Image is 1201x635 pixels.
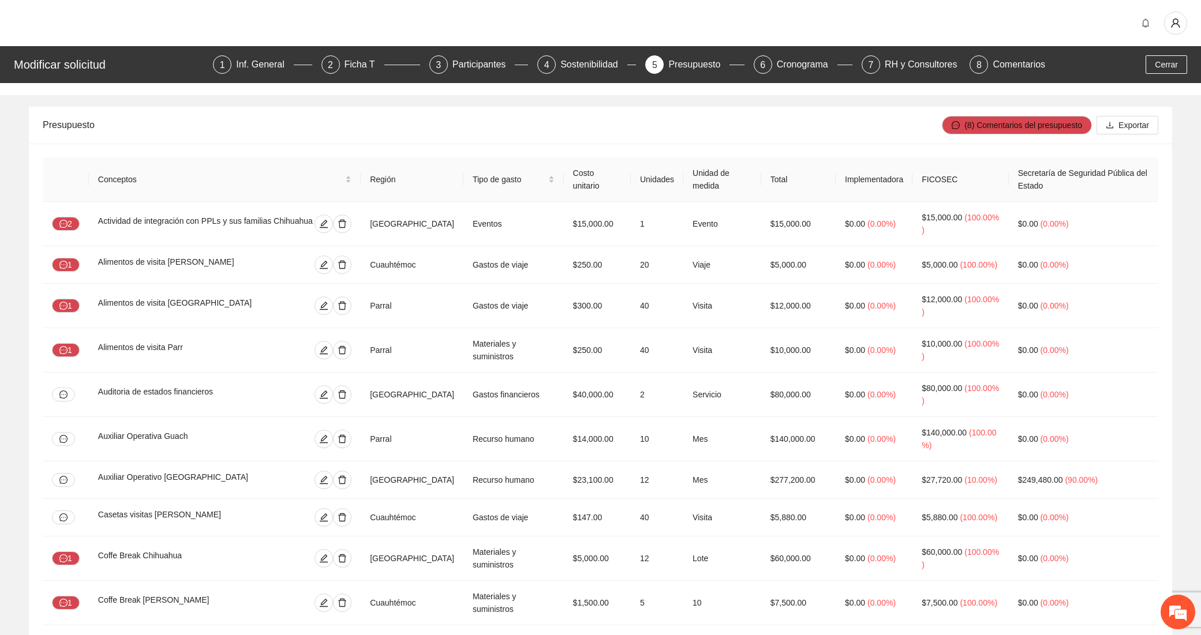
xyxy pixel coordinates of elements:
[761,157,836,202] th: Total
[761,246,836,284] td: $5,000.00
[59,302,68,311] span: message
[1018,345,1038,355] span: $0.00
[334,390,351,399] span: delete
[867,260,896,269] span: ( 0.00% )
[970,55,1045,74] div: 8Comentarios
[315,390,332,399] span: edit
[564,461,631,499] td: $23,100.00
[1018,301,1038,310] span: $0.00
[59,513,68,521] span: message
[761,284,836,328] td: $12,000.00
[473,173,546,186] span: Tipo de gasto
[59,435,68,443] span: message
[845,219,865,228] span: $0.00
[885,55,966,74] div: RH y Consultores
[564,157,631,202] th: Costo unitario
[52,388,75,401] button: message
[321,55,420,74] div: 2Ficha T
[361,581,463,625] td: Cuauhtémoc
[315,296,333,315] button: edit
[1146,55,1187,74] button: Cerrar
[867,345,896,355] span: ( 0.00% )
[564,284,631,328] td: $300.00
[867,475,896,484] span: ( 0.00% )
[361,202,463,246] td: [GEOGRAPHIC_DATA]
[98,215,314,233] div: Actividad de integración con PPLs y sus familias Chihuahua
[315,301,332,310] span: edit
[59,390,68,399] span: message
[98,385,264,404] div: Auditoria de estados financieros
[683,417,761,461] td: Mes
[1164,12,1187,35] button: user
[942,116,1092,134] button: message(8) Comentarios del presupuesto
[361,499,463,536] td: Cuauhtémoc
[1041,345,1069,355] span: ( 0.00% )
[867,513,896,522] span: ( 0.00% )
[1097,116,1158,134] button: downloadExportar
[761,417,836,461] td: $140,000.00
[52,343,80,357] button: message1
[315,513,332,522] span: edit
[683,202,761,246] td: Evento
[1136,14,1155,32] button: bell
[334,260,351,269] span: delete
[315,260,332,269] span: edit
[315,215,333,233] button: edit
[683,499,761,536] td: Visita
[631,499,683,536] td: 40
[922,339,962,348] span: $10,000.00
[315,255,333,274] button: edit
[315,219,332,228] span: edit
[1041,554,1069,563] span: ( 0.00% )
[429,55,528,74] div: 3Participantes
[1018,475,1063,484] span: $249,480.00
[845,390,865,399] span: $0.00
[98,255,275,274] div: Alimentos de visita [PERSON_NAME]
[1165,18,1187,28] span: user
[754,55,852,74] div: 6Cronograma
[564,536,631,581] td: $5,000.00
[1018,390,1038,399] span: $0.00
[544,60,549,70] span: 4
[760,60,765,70] span: 6
[98,341,249,359] div: Alimentos de visita Parr
[43,108,942,141] div: Presupuesto
[1041,513,1069,522] span: ( 0.00% )
[845,345,865,355] span: $0.00
[1041,301,1069,310] span: ( 0.00% )
[976,60,982,70] span: 8
[683,328,761,373] td: Visita
[845,301,865,310] span: $0.00
[52,217,80,231] button: message2
[560,55,627,74] div: Sostenibilidad
[761,499,836,536] td: $5,880.00
[761,373,836,417] td: $80,000.00
[922,513,957,522] span: $5,880.00
[463,536,564,581] td: Materiales y suministros
[333,549,351,568] button: delete
[59,261,68,270] span: message
[960,260,997,269] span: ( 100.00% )
[1041,219,1069,228] span: ( 0.00% )
[334,345,351,355] span: delete
[59,346,68,355] span: message
[867,434,896,444] span: ( 0.00% )
[845,260,865,269] span: $0.00
[315,508,333,527] button: edit
[668,55,729,74] div: Presupuesto
[59,554,68,563] span: message
[564,581,631,625] td: $1,500.00
[361,461,463,499] td: [GEOGRAPHIC_DATA]
[922,598,957,607] span: $7,500.00
[52,432,75,446] button: message
[315,385,333,404] button: edit
[631,246,683,284] td: 20
[964,119,1082,131] span: (8) Comentarios del presupuesto
[333,341,351,359] button: delete
[463,373,564,417] td: Gastos financieros
[436,60,441,70] span: 3
[315,475,332,484] span: edit
[220,60,225,70] span: 1
[333,471,351,489] button: delete
[922,428,967,437] span: $140,000.00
